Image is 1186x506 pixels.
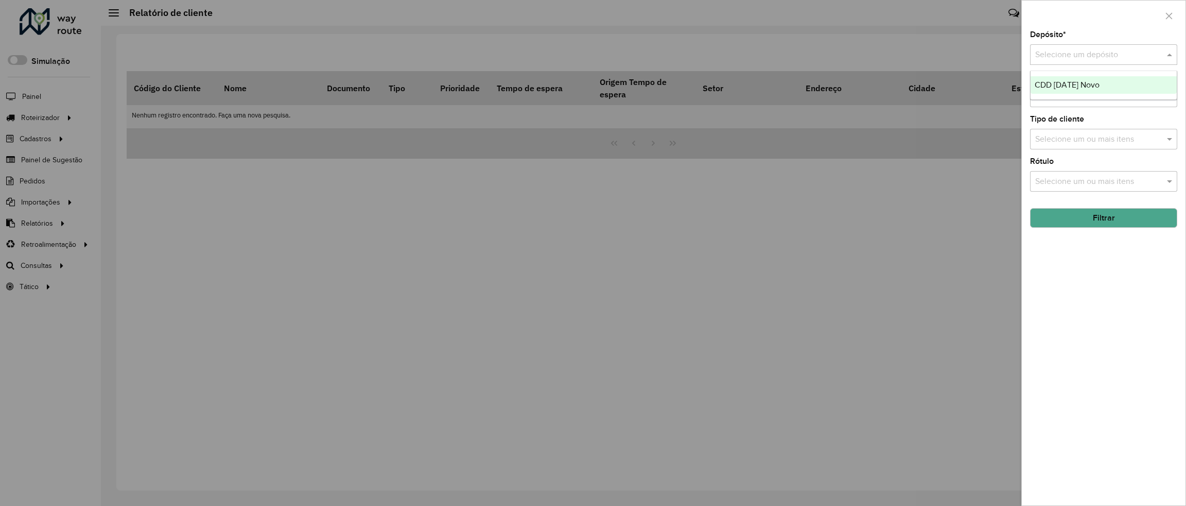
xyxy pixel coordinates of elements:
[1035,80,1100,89] span: CDD [DATE] Novo
[1030,28,1066,41] label: Depósito
[1030,113,1084,125] label: Tipo de cliente
[1030,71,1177,100] ng-dropdown-panel: Options list
[1030,208,1177,228] button: Filtrar
[1030,155,1054,167] label: Rótulo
